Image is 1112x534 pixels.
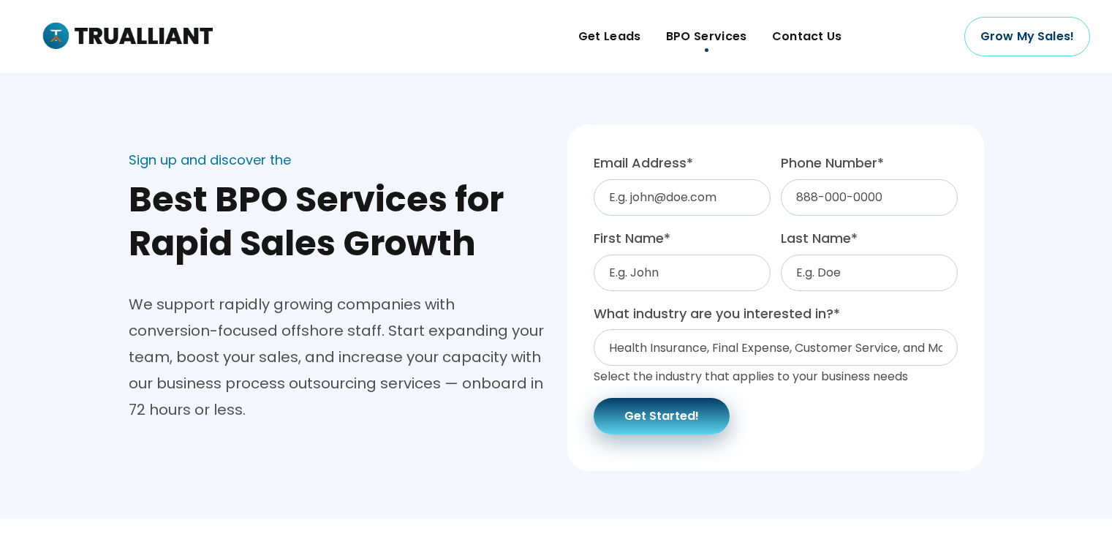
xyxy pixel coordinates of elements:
span: Select the industry that applies to your business needs [594,368,908,385]
a: Grow My Sales! [964,17,1090,56]
div: Sign up and discover the [129,153,291,168]
label: First Name [594,226,771,251]
span: BPO Services [666,26,747,48]
label: What industry are you interested in? [594,301,958,326]
label: Last Name [781,226,958,251]
input: E.g. john@doe.com [594,179,771,216]
input: E.g. Doe [781,255,958,291]
h2: Best BPO Services for Rapid Sales Growth [129,178,545,266]
div: We support rapidly growing companies with conversion-focused offshore staff. Start expanding your... [129,291,545,423]
span: Get Leads [578,26,641,48]
label: Phone Number [781,151,958,176]
input: E.g. John [594,255,771,291]
label: Email Address [594,151,771,176]
span: Contact Us [772,26,842,48]
button: Get Started! [594,398,730,435]
input: 888-000-0000 [781,179,958,216]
